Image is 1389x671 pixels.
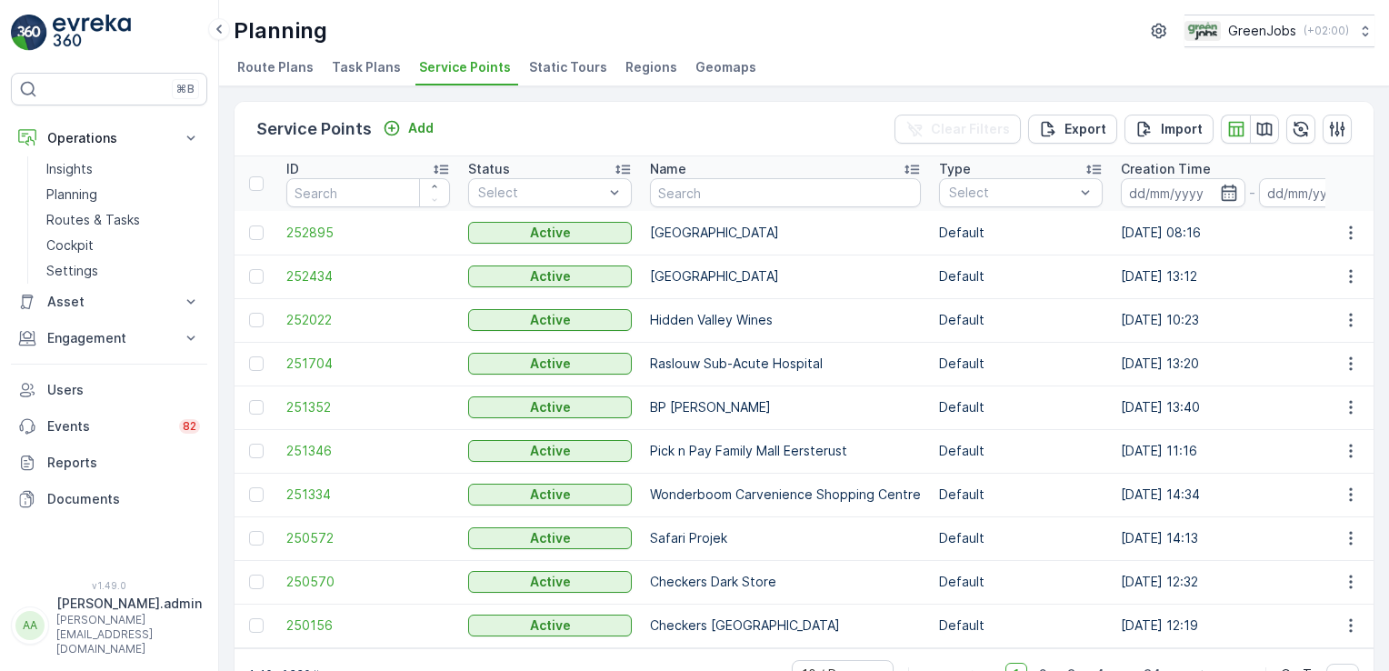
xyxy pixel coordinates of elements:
button: Active [468,484,632,506]
td: Default [930,298,1112,342]
p: Settings [46,262,98,280]
button: Active [468,571,632,593]
button: AA[PERSON_NAME].admin[PERSON_NAME][EMAIL_ADDRESS][DOMAIN_NAME] [11,595,207,656]
button: Active [468,353,632,375]
p: Active [530,573,571,591]
span: Geomaps [695,58,756,76]
span: Static Tours [529,58,607,76]
td: Default [930,255,1112,298]
button: Active [468,440,632,462]
p: Insights [46,160,93,178]
a: Events82 [11,408,207,445]
a: Routes & Tasks [39,207,207,233]
p: - [1249,182,1255,204]
span: 252022 [286,311,450,329]
span: Regions [625,58,677,76]
p: Engagement [47,329,171,347]
td: Safari Projek [641,516,930,560]
a: 252434 [286,267,450,285]
a: Documents [11,481,207,517]
p: Add [408,119,434,137]
p: Active [530,486,571,504]
p: Export [1064,120,1106,138]
p: 82 [183,419,196,434]
button: Active [468,396,632,418]
p: Planning [46,185,97,204]
td: BP [PERSON_NAME] [641,386,930,429]
button: Active [468,309,632,331]
button: Active [468,615,632,636]
button: Add [375,117,441,139]
a: Users [11,372,207,408]
a: 251334 [286,486,450,504]
button: Active [468,222,632,244]
p: Routes & Tasks [46,211,140,229]
a: Reports [11,445,207,481]
p: ( +02:00 ) [1304,24,1349,38]
a: Planning [39,182,207,207]
td: Default [930,560,1112,604]
td: Checkers [GEOGRAPHIC_DATA] [641,604,930,647]
div: Toggle Row Selected [249,356,264,371]
p: Users [47,381,200,399]
a: 251352 [286,398,450,416]
p: [PERSON_NAME][EMAIL_ADDRESS][DOMAIN_NAME] [56,613,202,656]
p: Clear Filters [931,120,1010,138]
p: ID [286,160,299,178]
button: Engagement [11,320,207,356]
div: AA [15,611,45,640]
p: [PERSON_NAME].admin [56,595,202,613]
a: 250570 [286,573,450,591]
p: Name [650,160,686,178]
button: GreenJobs(+02:00) [1184,15,1374,47]
div: Toggle Row Selected [249,444,264,458]
p: Active [530,442,571,460]
img: Green_Jobs_Logo.png [1184,21,1221,41]
p: Operations [47,129,171,147]
input: Search [650,178,921,207]
p: Documents [47,490,200,508]
a: 250156 [286,616,450,635]
p: Active [530,224,571,242]
td: Default [930,211,1112,255]
p: Active [530,311,571,329]
p: Status [468,160,510,178]
button: Asset [11,284,207,320]
td: Hidden Valley Wines [641,298,930,342]
a: Settings [39,258,207,284]
td: Raslouw Sub-Acute Hospital [641,342,930,386]
img: logo_light-DOdMpM7g.png [53,15,131,51]
input: dd/mm/yyyy [1259,178,1384,207]
td: [GEOGRAPHIC_DATA] [641,255,930,298]
p: Events [47,417,168,436]
td: Default [930,473,1112,516]
p: ⌘B [176,82,195,96]
td: Default [930,342,1112,386]
div: Toggle Row Selected [249,269,264,284]
p: Import [1161,120,1203,138]
p: Active [530,529,571,547]
td: Default [930,386,1112,429]
p: Select [949,184,1074,202]
a: 251346 [286,442,450,460]
a: Cockpit [39,233,207,258]
div: Toggle Row Selected [249,575,264,589]
td: Wonderboom Carvenience Shopping Centre [641,473,930,516]
img: logo [11,15,47,51]
p: Active [530,398,571,416]
input: Search [286,178,450,207]
a: Insights [39,156,207,182]
div: Toggle Row Selected [249,618,264,633]
td: Default [930,604,1112,647]
a: 251704 [286,355,450,373]
span: v 1.49.0 [11,580,207,591]
a: 250572 [286,529,450,547]
p: Active [530,355,571,373]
